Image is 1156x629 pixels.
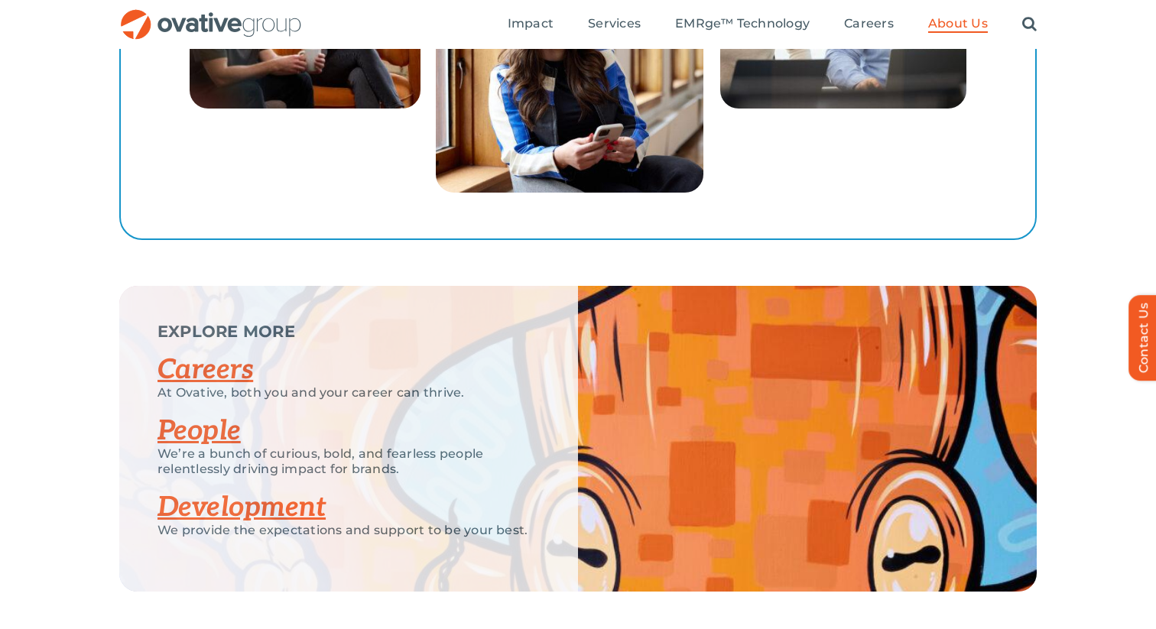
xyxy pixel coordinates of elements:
[157,385,540,400] p: At Ovative, both you and your career can thrive.
[508,16,554,31] span: Impact
[844,16,894,33] a: Careers
[157,324,540,339] p: EXPLORE MORE
[844,16,894,31] span: Careers
[157,523,540,538] p: We provide the expectations and support to be your best.
[928,16,988,33] a: About Us
[157,414,241,448] a: People
[1022,16,1037,33] a: Search
[119,8,303,22] a: OG_Full_horizontal_RGB
[157,353,253,387] a: Careers
[157,446,540,477] p: We’re a bunch of curious, bold, and fearless people relentlessly driving impact for brands.
[675,16,810,33] a: EMRge™ Technology
[675,16,810,31] span: EMRge™ Technology
[588,16,641,31] span: Services
[508,16,554,33] a: Impact
[157,491,326,524] a: Development
[928,16,988,31] span: About Us
[588,16,641,33] a: Services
